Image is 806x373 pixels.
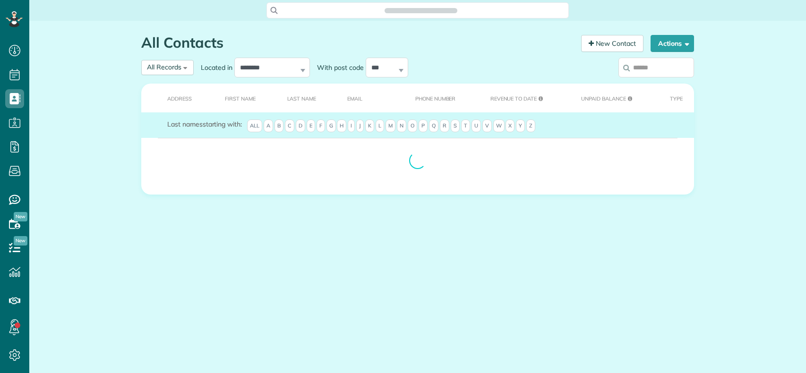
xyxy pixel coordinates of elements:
span: A [264,119,273,133]
label: Located in [194,63,234,72]
span: New [14,236,27,246]
th: Address [141,84,210,112]
span: All [247,119,262,133]
span: V [482,119,492,133]
h1: All Contacts [141,35,574,51]
label: starting with: [167,119,242,129]
span: S [451,119,460,133]
th: Type [655,84,694,112]
a: New Contact [581,35,643,52]
span: N [397,119,406,133]
th: Phone number [401,84,476,112]
span: L [376,119,384,133]
span: D [296,119,305,133]
span: C [285,119,294,133]
span: F [317,119,325,133]
span: Z [526,119,535,133]
span: W [493,119,505,133]
span: All Records [147,63,181,71]
span: M [386,119,395,133]
span: B [274,119,283,133]
th: Last Name [273,84,333,112]
label: With post code [310,63,366,72]
span: X [506,119,514,133]
span: E [307,119,315,133]
span: K [365,119,374,133]
span: O [408,119,417,133]
span: Y [516,119,525,133]
th: Revenue to Date [476,84,567,112]
th: Email [333,84,401,112]
span: Q [429,119,438,133]
th: Unpaid Balance [566,84,655,112]
span: J [356,119,364,133]
span: Search ZenMaid… [394,6,447,15]
span: U [472,119,481,133]
span: R [440,119,449,133]
span: G [326,119,336,133]
span: I [348,119,355,133]
span: Last names [167,120,203,128]
span: P [419,119,428,133]
span: T [461,119,470,133]
span: New [14,212,27,221]
th: First Name [210,84,272,112]
span: H [337,119,346,133]
button: Actions [651,35,694,52]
